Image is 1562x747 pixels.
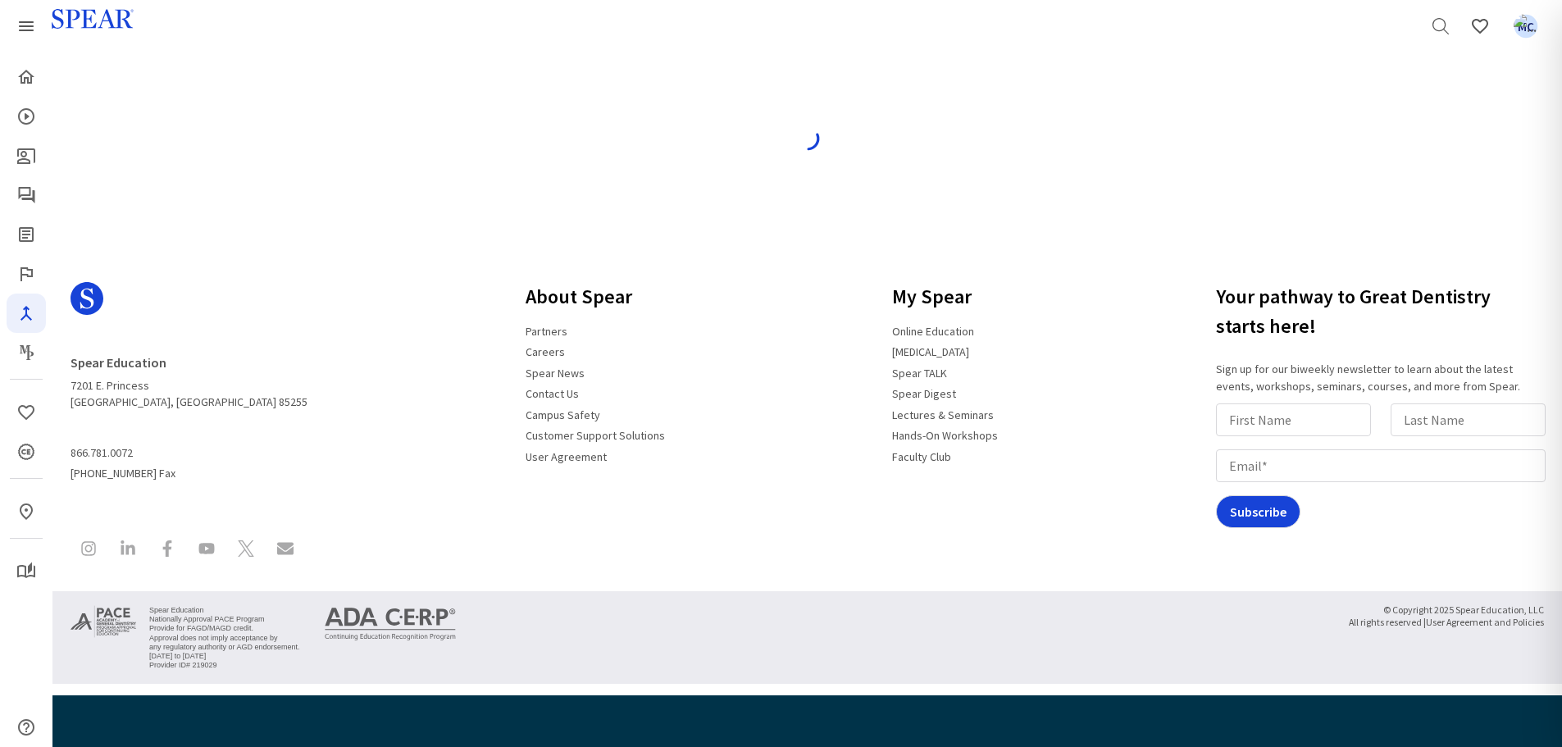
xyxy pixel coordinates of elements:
[149,652,300,661] li: [DATE] to [DATE]
[1514,14,1538,39] img: ...
[149,615,300,624] li: Nationally Approval PACE Program
[71,604,136,639] img: Approved PACE Program Provider
[882,359,957,387] a: Spear TALK
[1391,403,1546,436] input: Last Name
[1506,7,1546,46] a: Favorites
[882,401,1004,429] a: Lectures & Seminars
[516,338,575,366] a: Careers
[7,552,46,591] a: My Study Club
[7,294,46,333] a: Navigator Pro
[7,7,46,46] a: Spear Products
[882,421,1008,449] a: Hands-On Workshops
[1216,495,1300,528] input: Subscribe
[7,97,46,136] a: Courses
[882,317,984,345] a: Online Education
[1216,449,1546,482] input: Email*
[7,708,46,747] a: Help
[7,333,46,372] a: Masters Program
[882,443,961,471] a: Faculty Club
[882,380,966,408] a: Spear Digest
[149,531,185,571] a: Spear Education on Facebook
[516,359,594,387] a: Spear News
[1216,276,1552,348] h3: Your pathway to Great Dentistry starts here!
[228,531,264,571] a: Spear Education on X
[71,348,176,377] a: Spear Education
[7,393,46,432] a: Favorites
[267,531,303,571] a: Contact Spear Education
[71,440,307,481] span: [PHONE_NUMBER] Fax
[149,624,300,633] li: Provide for FAGD/MAGD credit.
[516,443,617,471] a: User Agreement
[1421,7,1460,46] a: Search
[7,254,46,294] a: Faculty Club
[71,531,107,571] a: Spear Education on Instagram
[7,215,46,254] a: Spear Digest
[516,380,589,408] a: Contact Us
[71,440,143,467] a: 866.781.0072
[1349,604,1544,629] small: © Copyright 2025 Spear Education, LLC All rights reserved |
[149,643,300,652] li: any regulatory authority or AGD endorsement.
[7,175,46,215] a: Spear Talk
[189,531,225,571] a: Spear Education on YouTube
[7,57,46,97] a: Home
[1216,403,1371,436] input: First Name
[795,125,821,152] img: spinner-blue.svg
[516,421,675,449] a: Customer Support Solutions
[71,276,307,335] a: Spear Logo
[325,608,456,640] img: ADA CERP Continuing Education Recognition Program
[882,276,1008,318] h3: My Spear
[1426,613,1544,631] a: User Agreement and Policies
[7,432,46,471] a: CE Credits
[71,282,103,315] svg: Spear Logo
[882,338,979,366] a: [MEDICAL_DATA]
[7,492,46,531] a: In-Person & Virtual
[516,401,610,429] a: Campus Safety
[110,531,146,571] a: Spear Education on LinkedIn
[149,634,300,643] li: Approval does not imply acceptance by
[7,136,46,175] a: Patient Education
[149,606,300,615] li: Spear Education
[1460,7,1500,46] a: Favorites
[516,276,675,318] h3: About Spear
[1216,361,1552,395] p: Sign up for our biweekly newsletter to learn about the latest events, workshops, seminars, course...
[81,102,1533,117] h4: Loading
[71,348,307,410] address: 7201 E. Princess [GEOGRAPHIC_DATA], [GEOGRAPHIC_DATA] 85255
[516,317,577,345] a: Partners
[149,661,300,670] li: Provider ID# 219029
